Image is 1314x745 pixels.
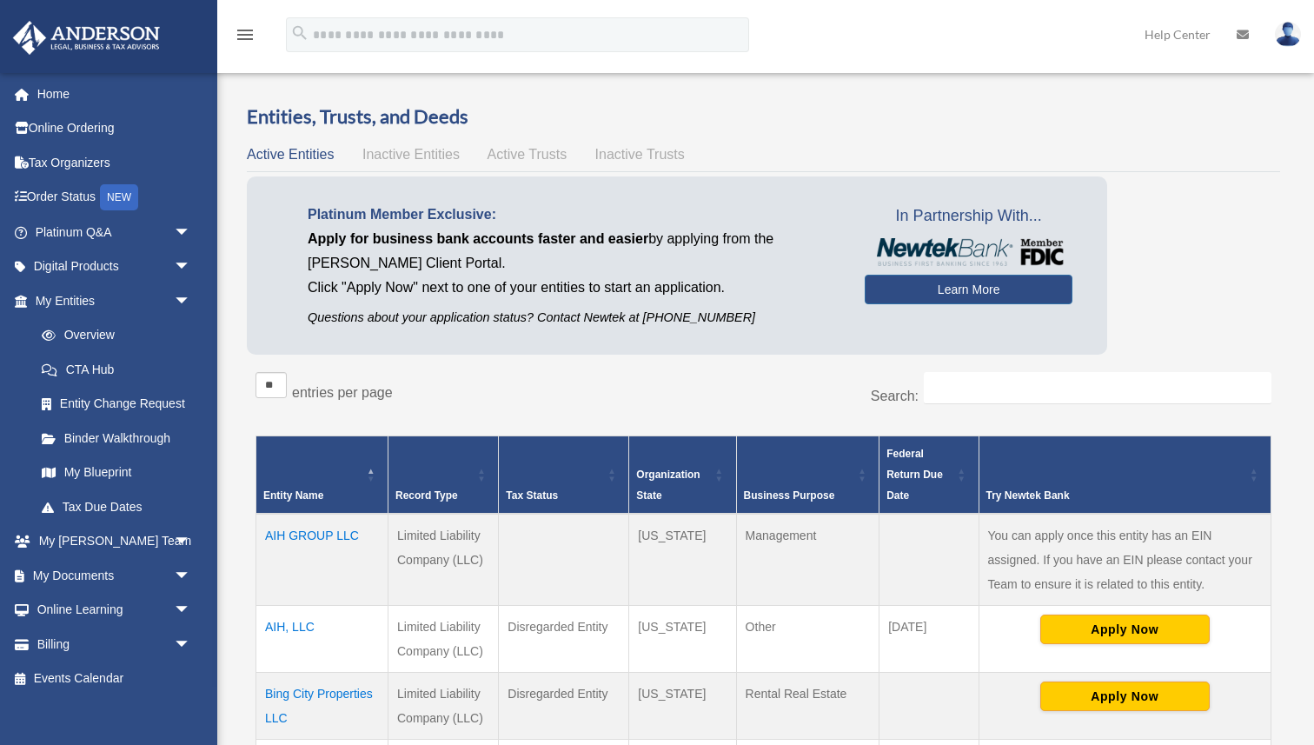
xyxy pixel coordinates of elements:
div: NEW [100,184,138,210]
img: User Pic [1275,22,1301,47]
td: AIH, LLC [256,606,388,673]
span: arrow_drop_down [174,249,209,285]
p: by applying from the [PERSON_NAME] Client Portal. [308,227,839,276]
a: Online Learningarrow_drop_down [12,593,217,628]
span: Record Type [395,489,458,502]
a: My Entitiesarrow_drop_down [12,283,209,318]
a: Tax Organizers [12,145,217,180]
span: Business Purpose [744,489,835,502]
button: Apply Now [1040,615,1210,644]
td: Limited Liability Company (LLC) [388,673,498,740]
p: Questions about your application status? Contact Newtek at [PHONE_NUMBER] [308,307,839,329]
td: AIH GROUP LLC [256,514,388,606]
a: Online Ordering [12,111,217,146]
a: Learn More [865,275,1072,304]
span: Active Trusts [488,147,567,162]
i: menu [235,24,255,45]
a: Entity Change Request [24,387,209,422]
td: Bing City Properties LLC [256,673,388,740]
span: Organization State [636,469,700,502]
h3: Entities, Trusts, and Deeds [247,103,1280,130]
td: Limited Liability Company (LLC) [388,514,498,606]
a: Order StatusNEW [12,180,217,216]
span: arrow_drop_down [174,627,209,662]
span: In Partnership With... [865,203,1072,230]
th: Federal Return Due Date: Activate to sort [879,436,979,515]
span: arrow_drop_down [174,558,209,594]
a: Home [12,76,217,111]
span: arrow_drop_down [174,283,209,319]
img: NewtekBankLogoSM.png [873,238,1064,266]
td: Disregarded Entity [499,606,629,673]
td: [US_STATE] [629,673,736,740]
a: Events Calendar [12,662,217,696]
a: Digital Productsarrow_drop_down [12,249,217,284]
a: CTA Hub [24,352,209,387]
td: Rental Real Estate [736,673,879,740]
label: Search: [871,389,919,403]
span: Inactive Entities [362,147,460,162]
td: [US_STATE] [629,514,736,606]
div: Try Newtek Bank [986,485,1244,506]
td: Limited Liability Company (LLC) [388,606,498,673]
span: Apply for business bank accounts faster and easier [308,231,648,246]
span: arrow_drop_down [174,524,209,560]
span: arrow_drop_down [174,593,209,629]
td: Disregarded Entity [499,673,629,740]
p: Click "Apply Now" next to one of your entities to start an application. [308,276,839,300]
th: Try Newtek Bank : Activate to sort [979,436,1271,515]
th: Business Purpose: Activate to sort [736,436,879,515]
td: [DATE] [879,606,979,673]
td: You can apply once this entity has an EIN assigned. If you have an EIN please contact your Team t... [979,514,1271,606]
label: entries per page [292,385,393,400]
span: Active Entities [247,147,334,162]
span: Entity Name [263,489,323,502]
p: Platinum Member Exclusive: [308,203,839,227]
td: [US_STATE] [629,606,736,673]
span: Federal Return Due Date [886,448,943,502]
a: My Documentsarrow_drop_down [12,558,217,593]
th: Entity Name: Activate to invert sorting [256,436,388,515]
span: Inactive Trusts [595,147,685,162]
a: Platinum Q&Aarrow_drop_down [12,215,217,249]
a: Tax Due Dates [24,489,209,524]
button: Apply Now [1040,682,1210,711]
a: Binder Walkthrough [24,421,209,456]
a: My Blueprint [24,456,209,490]
th: Tax Status: Activate to sort [499,436,629,515]
i: search [290,23,309,43]
span: arrow_drop_down [174,215,209,250]
a: Overview [24,318,200,353]
td: Other [736,606,879,673]
th: Record Type: Activate to sort [388,436,498,515]
td: Management [736,514,879,606]
th: Organization State: Activate to sort [629,436,736,515]
a: My [PERSON_NAME] Teamarrow_drop_down [12,524,217,559]
img: Anderson Advisors Platinum Portal [8,21,165,55]
span: Tax Status [506,489,558,502]
a: menu [235,30,255,45]
a: Billingarrow_drop_down [12,627,217,662]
